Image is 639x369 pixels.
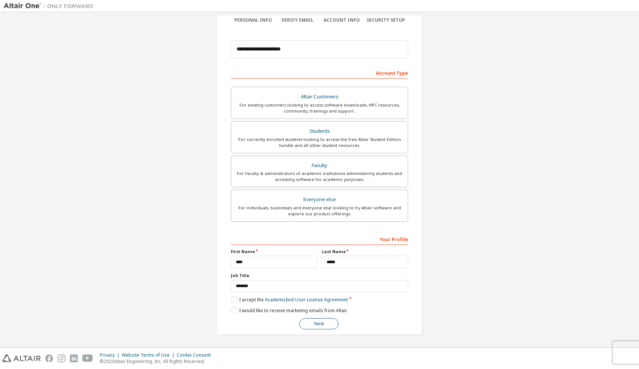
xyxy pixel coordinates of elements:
[236,160,403,171] div: Faculty
[275,17,320,23] div: Verify Email
[231,233,408,245] div: Your Profile
[319,17,364,23] div: Account Info
[299,318,339,329] button: Next
[322,249,408,255] label: Last Name
[231,249,317,255] label: First Name
[4,2,97,10] img: Altair One
[236,126,403,136] div: Students
[45,354,53,362] img: facebook.svg
[236,194,403,205] div: Everyone else
[231,67,408,79] div: Account Type
[177,352,215,358] div: Cookie Consent
[122,352,177,358] div: Website Terms of Use
[100,352,122,358] div: Privacy
[236,102,403,114] div: For existing customers looking to access software downloads, HPC resources, community, trainings ...
[364,17,408,23] div: Security Setup
[236,136,403,148] div: For currently enrolled students looking to access the free Altair Student Edition bundle and all ...
[70,354,78,362] img: linkedin.svg
[100,358,215,365] p: © 2025 Altair Engineering, Inc. All Rights Reserved.
[231,273,408,279] label: Job Title
[231,296,348,303] label: I accept the
[231,17,275,23] div: Personal Info
[236,205,403,217] div: For individuals, businesses and everyone else looking to try Altair software and explore our prod...
[265,296,348,303] a: Academic End-User License Agreement
[2,354,41,362] img: altair_logo.svg
[236,170,403,182] div: For faculty & administrators of academic institutions administering students and accessing softwa...
[58,354,65,362] img: instagram.svg
[231,307,347,314] label: I would like to receive marketing emails from Altair
[82,354,93,362] img: youtube.svg
[236,92,403,102] div: Altair Customers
